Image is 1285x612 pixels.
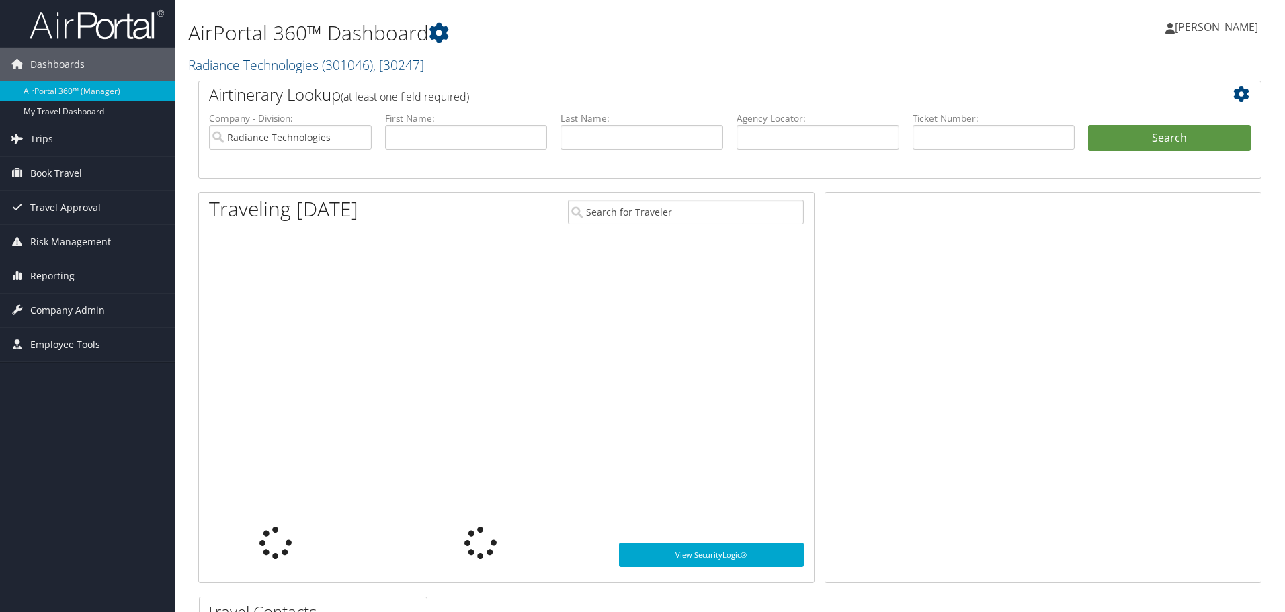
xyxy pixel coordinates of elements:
[30,191,101,224] span: Travel Approval
[1175,19,1258,34] span: [PERSON_NAME]
[30,122,53,156] span: Trips
[913,112,1075,125] label: Ticket Number:
[209,83,1162,106] h2: Airtinerary Lookup
[209,112,372,125] label: Company - Division:
[188,56,424,74] a: Radiance Technologies
[373,56,424,74] span: , [ 30247 ]
[1088,125,1251,152] button: Search
[1165,7,1272,47] a: [PERSON_NAME]
[30,225,111,259] span: Risk Management
[341,89,469,104] span: (at least one field required)
[561,112,723,125] label: Last Name:
[737,112,899,125] label: Agency Locator:
[30,157,82,190] span: Book Travel
[619,543,804,567] a: View SecurityLogic®
[385,112,548,125] label: First Name:
[30,328,100,361] span: Employee Tools
[322,56,373,74] span: ( 301046 )
[568,200,804,224] input: Search for Traveler
[30,9,164,40] img: airportal-logo.png
[30,294,105,327] span: Company Admin
[209,195,358,223] h1: Traveling [DATE]
[30,48,85,81] span: Dashboards
[188,19,911,47] h1: AirPortal 360™ Dashboard
[30,259,75,293] span: Reporting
